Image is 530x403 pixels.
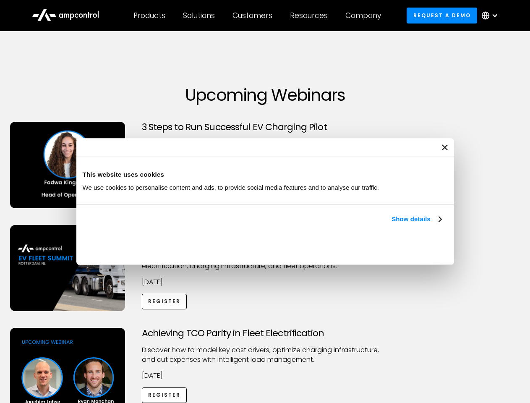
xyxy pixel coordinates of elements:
[83,184,379,191] span: We use cookies to personalise content and ads, to provide social media features and to analyse ou...
[183,11,215,20] div: Solutions
[142,328,389,339] h3: Achieving TCO Parity in Fleet Electrification
[142,371,389,380] p: [DATE]
[324,234,444,258] button: Okay
[345,11,381,20] div: Company
[142,277,389,287] p: [DATE]
[442,144,448,150] button: Close banner
[232,11,272,20] div: Customers
[290,11,328,20] div: Resources
[142,345,389,364] p: Discover how to model key cost drivers, optimize charging infrastructure, and cut expenses with i...
[133,11,165,20] div: Products
[142,122,389,133] h3: 3 Steps to Run Successful EV Charging Pilot
[83,170,448,180] div: This website uses cookies
[142,387,187,403] a: Register
[142,294,187,309] a: Register
[392,214,441,224] a: Show details
[10,85,520,105] h1: Upcoming Webinars
[407,8,477,23] a: Request a demo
